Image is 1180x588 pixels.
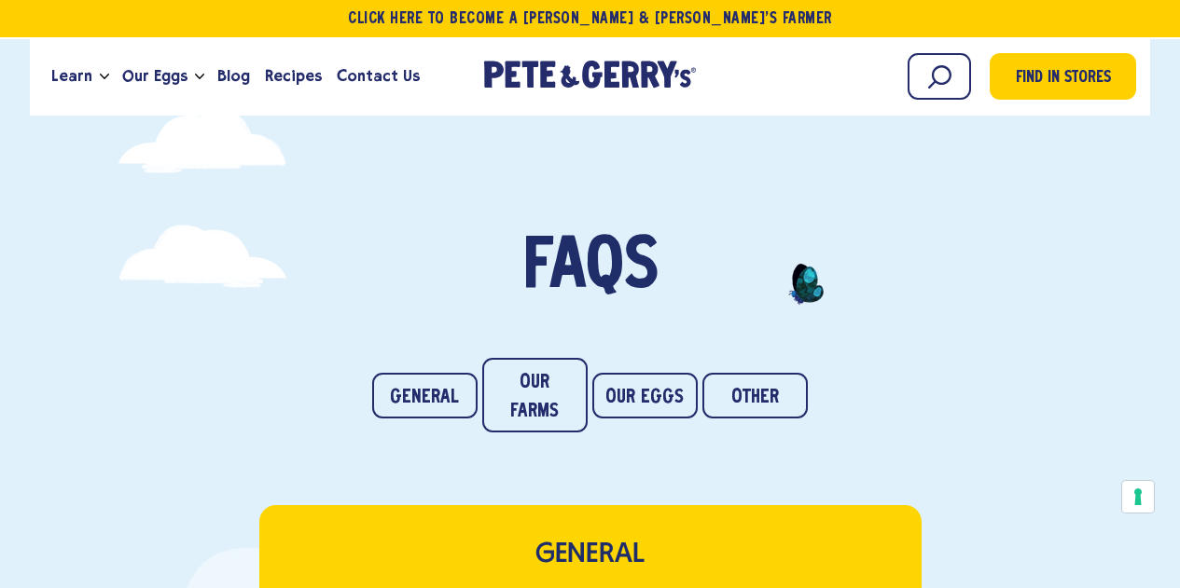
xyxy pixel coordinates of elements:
a: General [372,373,478,418]
span: Recipes [265,64,322,88]
a: Contact Us [329,51,427,102]
a: Learn [44,51,100,102]
a: Our Eggs [592,373,698,418]
a: Our Eggs [115,51,195,102]
span: Find in Stores [1016,66,1111,91]
a: Other [702,373,808,418]
button: Open the dropdown menu for Our Eggs [195,74,204,80]
span: Our Eggs [122,64,187,88]
input: Search [908,53,971,100]
button: Open the dropdown menu for Learn [100,74,109,80]
a: Recipes [257,51,329,102]
a: Find in Stores [990,53,1136,100]
span: Contact Us [337,64,420,88]
a: Blog [210,51,257,102]
span: Learn [51,64,92,88]
a: Our Farms [482,358,588,432]
button: Your consent preferences for tracking technologies [1122,481,1154,513]
span: Blog [217,64,250,88]
h2: GENERAL [282,539,899,572]
span: FAQs [522,234,659,304]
